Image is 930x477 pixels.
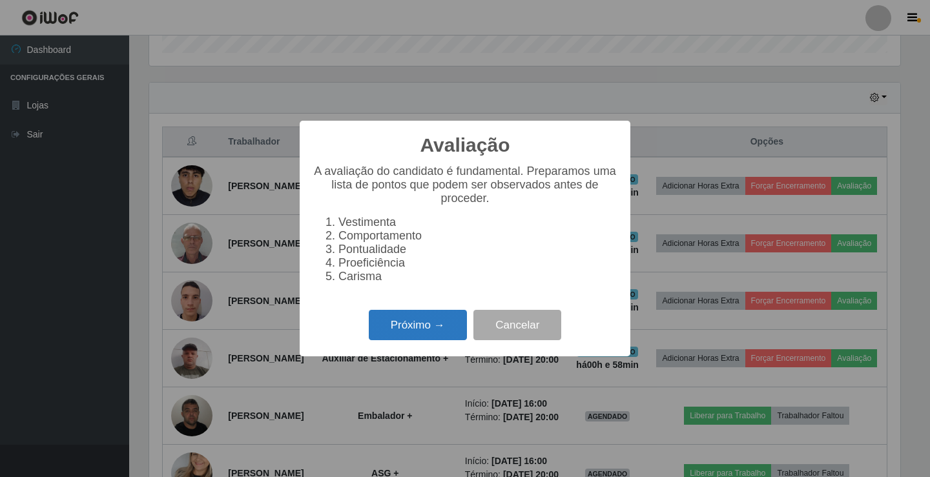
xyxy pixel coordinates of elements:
li: Carisma [338,270,617,283]
button: Cancelar [473,310,561,340]
li: Pontualidade [338,243,617,256]
li: Vestimenta [338,216,617,229]
button: Próximo → [369,310,467,340]
li: Proeficiência [338,256,617,270]
h2: Avaliação [420,134,510,157]
li: Comportamento [338,229,617,243]
p: A avaliação do candidato é fundamental. Preparamos uma lista de pontos que podem ser observados a... [313,165,617,205]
